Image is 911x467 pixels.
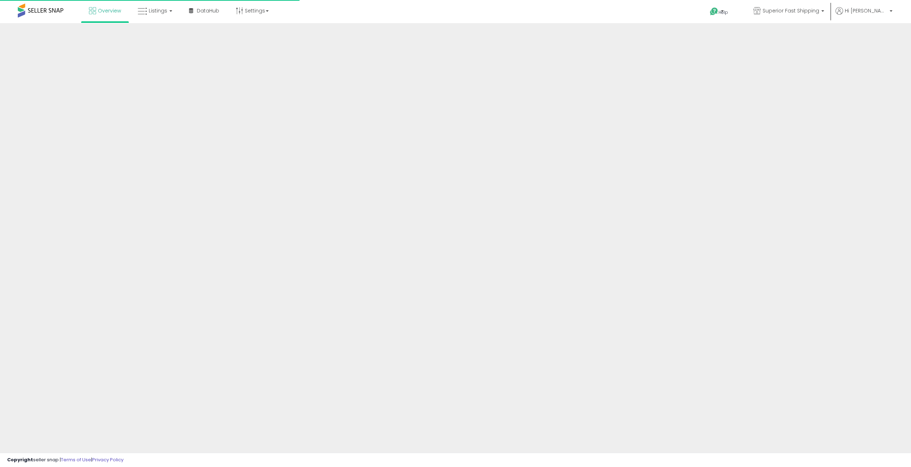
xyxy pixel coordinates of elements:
[710,7,718,16] i: Get Help
[197,7,219,14] span: DataHub
[763,7,819,14] span: Superior Fast Shipping
[98,7,121,14] span: Overview
[704,2,742,23] a: Help
[845,7,888,14] span: Hi [PERSON_NAME]
[836,7,892,23] a: Hi [PERSON_NAME]
[149,7,167,14] span: Listings
[718,9,728,15] span: Help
